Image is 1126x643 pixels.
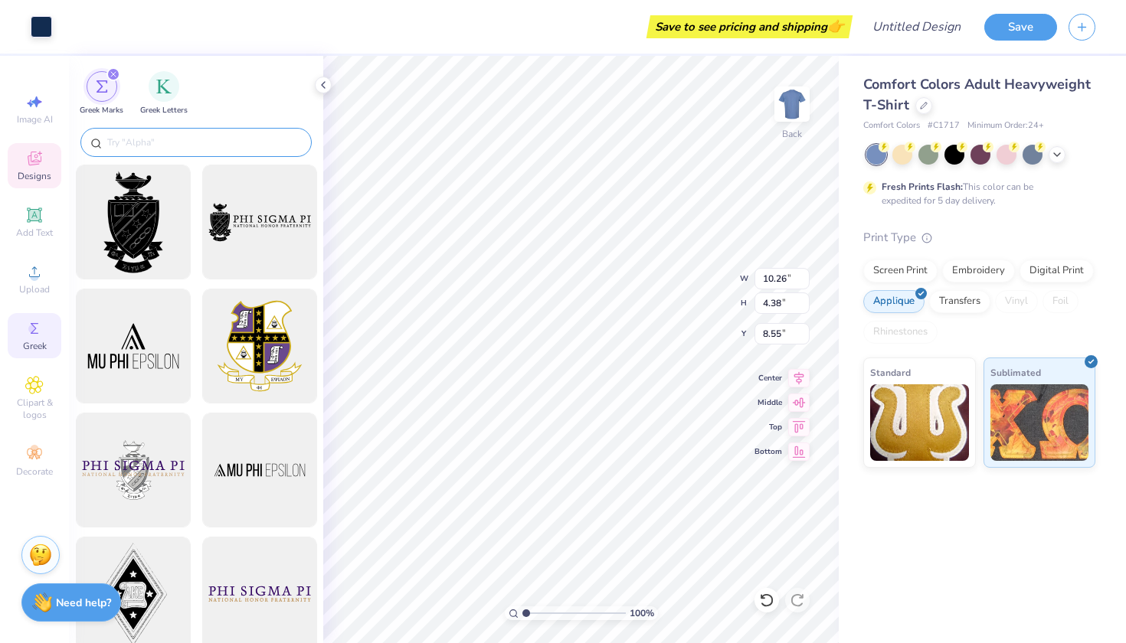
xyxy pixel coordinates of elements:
img: Standard [870,384,969,461]
span: Top [754,422,782,432]
div: Print Type [863,229,1095,246]
div: Rhinestones [863,321,938,344]
div: filter for Greek Letters [140,71,188,116]
strong: Need help? [56,596,111,610]
span: 👉 [827,17,844,35]
span: Image AI [17,113,53,126]
span: Upload [19,283,50,295]
span: Bottom [754,446,782,457]
div: Save to see pricing and shipping [650,15,849,38]
div: Back [782,127,802,141]
div: filter for Greek Marks [80,71,123,116]
span: # C1717 [928,119,960,132]
span: Comfort Colors Adult Heavyweight T-Shirt [863,75,1091,114]
span: Middle [754,397,782,408]
div: Transfers [929,290,990,313]
span: Sublimated [990,364,1041,380]
div: Vinyl [995,290,1038,313]
button: filter button [80,71,123,116]
span: Designs [18,170,51,182]
span: Center [754,373,782,384]
span: Add Text [16,227,53,239]
span: Greek Marks [80,105,123,116]
div: Foil [1043,290,1079,313]
img: Greek Marks Image [96,80,108,93]
span: Greek Letters [140,105,188,116]
button: filter button [140,71,188,116]
span: Comfort Colors [863,119,920,132]
span: Minimum Order: 24 + [967,119,1044,132]
input: Try "Alpha" [106,135,302,150]
span: Clipart & logos [8,397,61,421]
span: Standard [870,364,911,380]
div: Digital Print [1020,259,1094,282]
img: Greek Letters Image [156,79,172,94]
button: Save [984,14,1057,41]
div: Embroidery [942,259,1015,282]
strong: Fresh Prints Flash: [882,181,963,193]
span: Greek [23,340,47,352]
span: Decorate [16,465,53,478]
div: Applique [863,290,925,313]
div: Screen Print [863,259,938,282]
input: Untitled Design [860,11,973,42]
img: Back [777,89,807,119]
img: Sublimated [990,384,1089,461]
div: This color can be expedited for 5 day delivery. [882,180,1070,207]
span: 100 % [630,606,654,620]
